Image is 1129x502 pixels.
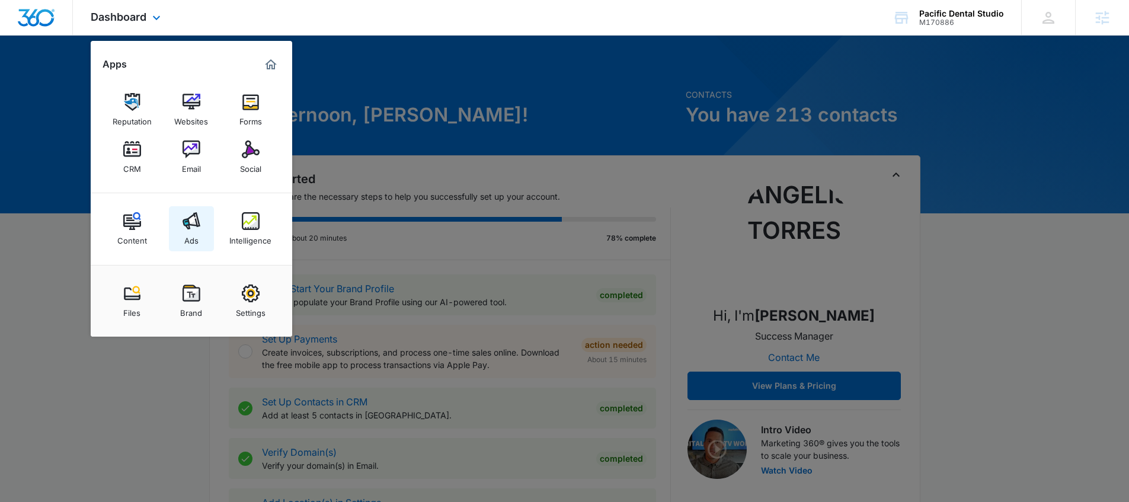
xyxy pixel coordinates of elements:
div: Brand [180,302,202,318]
div: Files [123,302,140,318]
div: account id [919,18,1004,27]
a: Brand [169,279,214,324]
a: Reputation [110,87,155,132]
div: Email [182,158,201,174]
a: Social [228,135,273,180]
a: Intelligence [228,206,273,251]
div: Social [240,158,261,174]
a: Content [110,206,155,251]
div: Websites [174,111,208,126]
div: Ads [184,230,199,245]
div: account name [919,9,1004,18]
a: Files [110,279,155,324]
a: Marketing 360® Dashboard [261,55,280,74]
a: CRM [110,135,155,180]
div: Forms [239,111,262,126]
a: Settings [228,279,273,324]
div: CRM [123,158,141,174]
a: Websites [169,87,214,132]
span: Dashboard [91,11,146,23]
a: Email [169,135,214,180]
a: Forms [228,87,273,132]
div: Reputation [113,111,152,126]
div: Settings [236,302,266,318]
div: Intelligence [229,230,271,245]
h2: Apps [103,59,127,70]
div: Content [117,230,147,245]
a: Ads [169,206,214,251]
